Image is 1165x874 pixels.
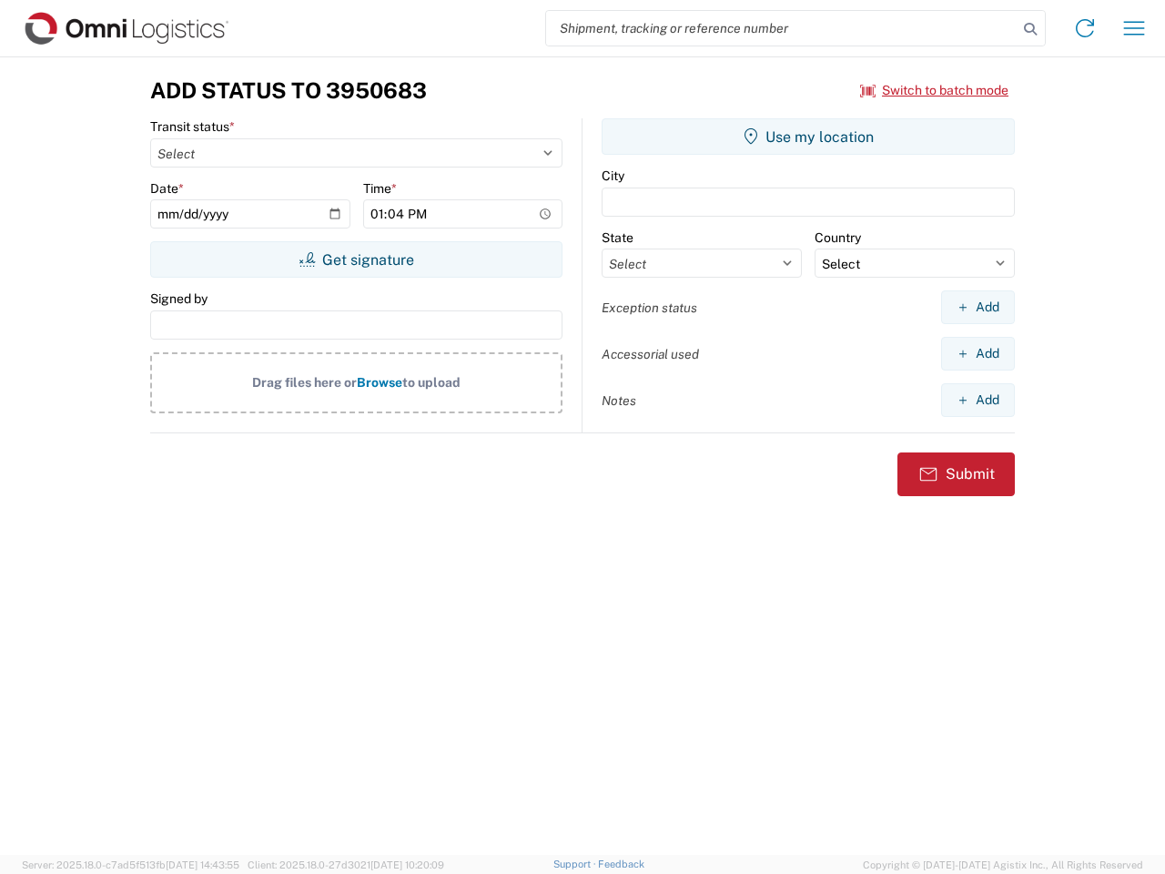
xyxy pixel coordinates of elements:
[150,290,208,307] label: Signed by
[602,229,633,246] label: State
[22,859,239,870] span: Server: 2025.18.0-c7ad5f513fb
[553,859,599,869] a: Support
[248,859,444,870] span: Client: 2025.18.0-27d3021
[598,859,644,869] a: Feedback
[402,375,461,390] span: to upload
[370,859,444,870] span: [DATE] 10:20:09
[860,76,1008,106] button: Switch to batch mode
[546,11,1018,46] input: Shipment, tracking or reference number
[150,77,427,104] h3: Add Status to 3950683
[602,168,624,184] label: City
[602,346,699,362] label: Accessorial used
[602,392,636,409] label: Notes
[941,383,1015,417] button: Add
[815,229,861,246] label: Country
[252,375,357,390] span: Drag files here or
[150,241,562,278] button: Get signature
[602,300,697,316] label: Exception status
[941,290,1015,324] button: Add
[166,859,239,870] span: [DATE] 14:43:55
[357,375,402,390] span: Browse
[897,452,1015,496] button: Submit
[150,118,235,135] label: Transit status
[363,180,397,197] label: Time
[941,337,1015,371] button: Add
[863,857,1143,873] span: Copyright © [DATE]-[DATE] Agistix Inc., All Rights Reserved
[150,180,184,197] label: Date
[602,118,1015,155] button: Use my location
